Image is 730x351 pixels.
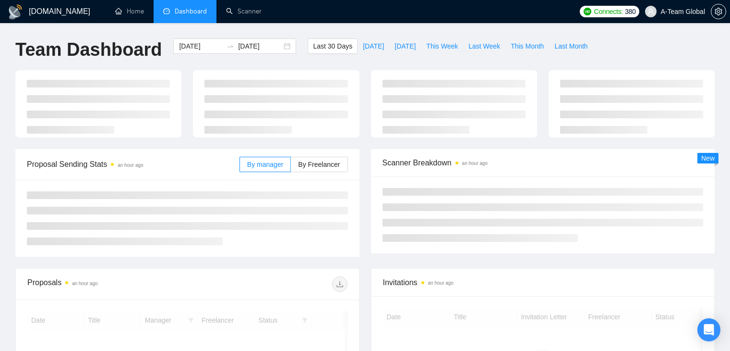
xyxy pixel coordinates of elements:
[227,42,234,50] span: to
[426,41,458,51] span: This Week
[584,8,591,15] img: upwork-logo.png
[421,38,463,54] button: This Week
[226,7,262,15] a: searchScanner
[163,8,170,14] span: dashboard
[395,41,416,51] span: [DATE]
[27,158,239,170] span: Proposal Sending Stats
[118,163,143,168] time: an hour ago
[711,4,726,19] button: setting
[115,7,144,15] a: homeHome
[72,281,97,286] time: an hour ago
[383,276,703,288] span: Invitations
[428,280,454,286] time: an hour ago
[238,41,282,51] input: End date
[8,4,23,20] img: logo
[594,6,623,17] span: Connects:
[308,38,358,54] button: Last 30 Days
[697,318,720,341] div: Open Intercom Messenger
[15,38,162,61] h1: Team Dashboard
[711,8,726,15] a: setting
[313,41,352,51] span: Last 30 Days
[711,8,726,15] span: setting
[389,38,421,54] button: [DATE]
[462,161,488,166] time: an hour ago
[298,161,340,168] span: By Freelancer
[175,7,207,15] span: Dashboard
[27,276,187,292] div: Proposals
[383,157,704,169] span: Scanner Breakdown
[549,38,593,54] button: Last Month
[247,161,283,168] span: By manager
[701,154,715,162] span: New
[625,6,635,17] span: 380
[463,38,505,54] button: Last Week
[358,38,389,54] button: [DATE]
[363,41,384,51] span: [DATE]
[179,41,223,51] input: Start date
[468,41,500,51] span: Last Week
[505,38,549,54] button: This Month
[647,8,654,15] span: user
[227,42,234,50] span: swap-right
[511,41,544,51] span: This Month
[554,41,587,51] span: Last Month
